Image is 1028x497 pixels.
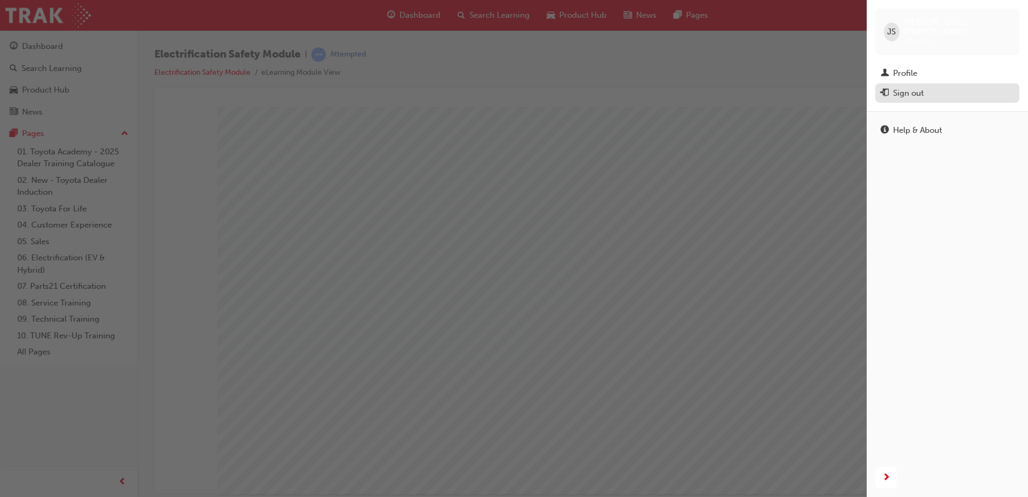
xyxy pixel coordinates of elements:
div: Profile [893,67,917,80]
span: [PERSON_NAME] [PERSON_NAME] [904,17,1011,37]
span: man-icon [881,69,889,79]
span: JS [887,26,896,38]
div: Sign out [893,87,924,100]
a: Help & About [875,120,1019,140]
div: Help & About [893,124,942,137]
span: 659695 [904,37,930,46]
button: Sign out [875,83,1019,103]
a: Profile [875,63,1019,83]
span: info-icon [881,126,889,136]
span: next-icon [882,471,890,485]
span: exit-icon [881,89,889,98]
